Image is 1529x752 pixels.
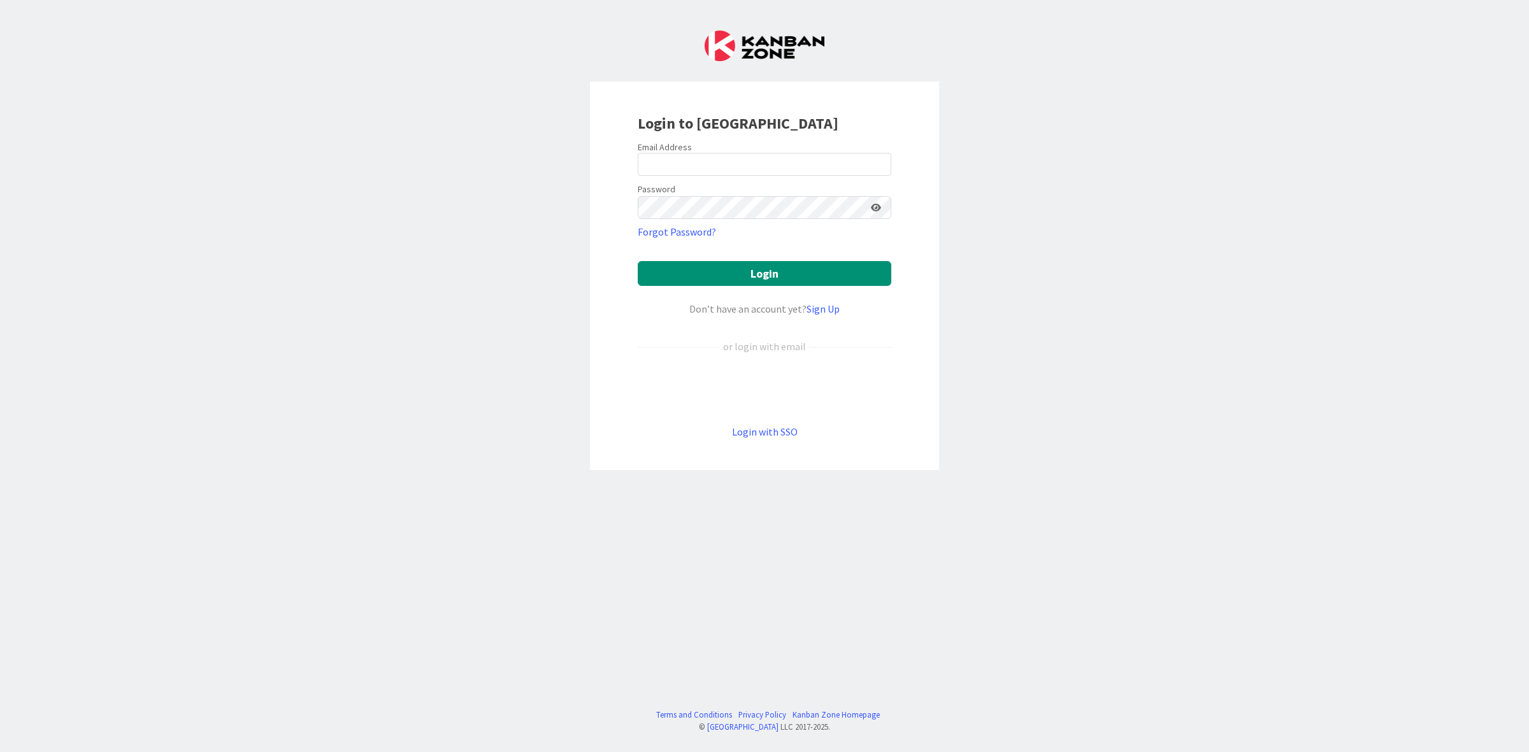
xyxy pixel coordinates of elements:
[650,721,880,733] div: © LLC 2017- 2025 .
[638,301,891,316] div: Don’t have an account yet?
[638,113,838,133] b: Login to [GEOGRAPHIC_DATA]
[793,709,880,721] a: Kanban Zone Homepage
[638,224,716,239] a: Forgot Password?
[638,141,692,153] label: Email Address
[738,709,786,721] a: Privacy Policy
[732,425,798,438] a: Login with SSO
[720,339,809,354] div: or login with email
[807,302,840,315] a: Sign Up
[638,183,675,196] label: Password
[705,31,824,61] img: Kanban Zone
[631,375,898,403] iframe: Sign in with Google Button
[707,721,779,732] a: [GEOGRAPHIC_DATA]
[656,709,732,721] a: Terms and Conditions
[638,261,891,286] button: Login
